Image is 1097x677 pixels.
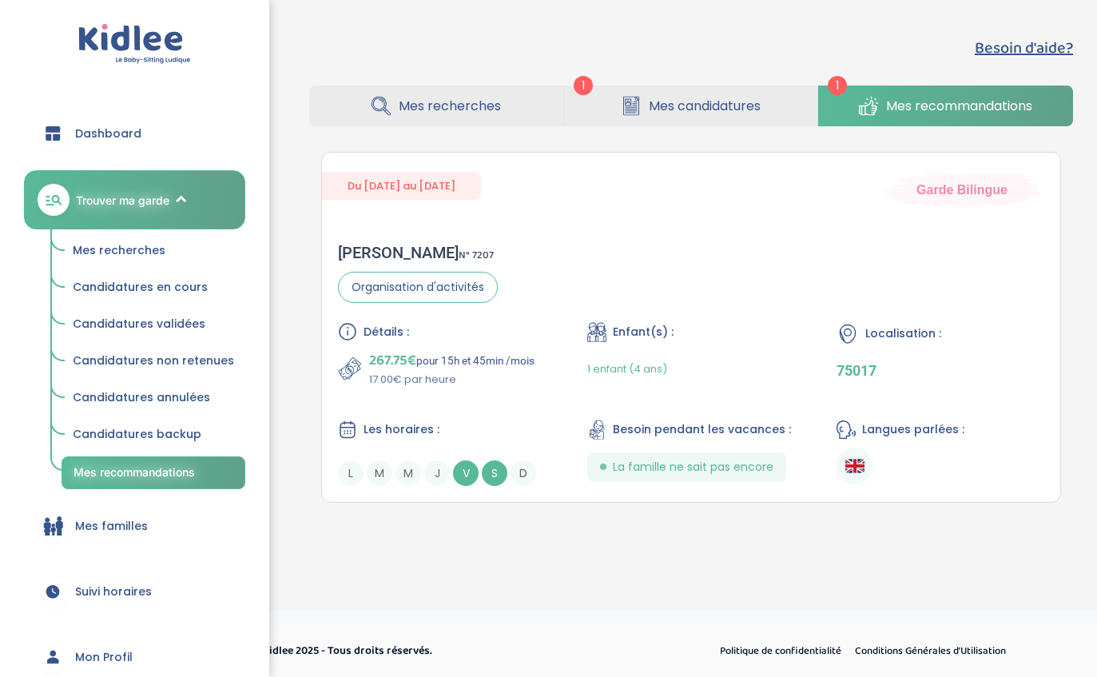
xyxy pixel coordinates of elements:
[338,272,498,303] span: Organisation d'activités
[862,421,964,438] span: Langues parlées :
[399,96,501,116] span: Mes recherches
[76,192,169,209] span: Trouver ma garde
[367,460,392,486] span: M
[828,76,847,95] span: 1
[24,497,245,555] a: Mes familles
[74,465,195,479] span: Mes recommandations
[73,426,201,442] span: Candidatures backup
[364,421,439,438] span: Les horaires :
[338,243,498,262] div: [PERSON_NAME]
[818,86,1073,126] a: Mes recommandations
[886,96,1032,116] span: Mes recommandations
[62,456,245,489] a: Mes recommandations
[73,279,208,295] span: Candidatures en cours
[916,181,1008,198] span: Garde Bilingue
[338,460,364,486] span: L
[837,362,1044,379] p: 75017
[75,649,133,666] span: Mon Profil
[574,76,593,95] span: 1
[395,460,421,486] span: M
[613,324,674,340] span: Enfant(s) :
[482,460,507,486] span: S
[975,36,1073,60] button: Besoin d'aide?
[849,641,1012,662] a: Conditions Générales d’Utilisation
[364,324,409,340] span: Détails :
[78,24,191,65] img: logo.svg
[73,352,234,368] span: Candidatures non retenues
[73,389,210,405] span: Candidatures annulées
[459,247,494,264] span: N° 7207
[613,421,791,438] span: Besoin pendant les vacances :
[369,349,416,372] span: 267.75€
[424,460,450,486] span: J
[24,170,245,229] a: Trouver ma garde
[62,346,245,376] a: Candidatures non retenues
[73,316,205,332] span: Candidatures validées
[613,459,773,476] span: La famille ne sait pas encore
[24,105,245,162] a: Dashboard
[564,86,818,126] a: Mes candidatures
[649,96,761,116] span: Mes candidatures
[75,583,152,600] span: Suivi horaires
[62,236,245,266] a: Mes recherches
[75,518,148,535] span: Mes familles
[62,273,245,303] a: Candidatures en cours
[75,125,141,142] span: Dashboard
[24,563,245,620] a: Suivi horaires
[252,643,617,659] p: © Kidlee 2025 - Tous droits réservés.
[714,641,847,662] a: Politique de confidentialité
[369,372,535,388] p: 17.00€ par heure
[369,349,535,372] p: pour 15h et 45min /mois
[511,460,536,486] span: D
[845,456,864,476] img: Anglais
[62,420,245,450] a: Candidatures backup
[322,172,481,200] span: Du [DATE] au [DATE]
[587,361,667,376] span: 1 enfant (4 ans)
[73,242,165,258] span: Mes recherches
[453,460,479,486] span: V
[62,383,245,413] a: Candidatures annulées
[309,86,563,126] a: Mes recherches
[62,309,245,340] a: Candidatures validées
[865,325,941,342] span: Localisation :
